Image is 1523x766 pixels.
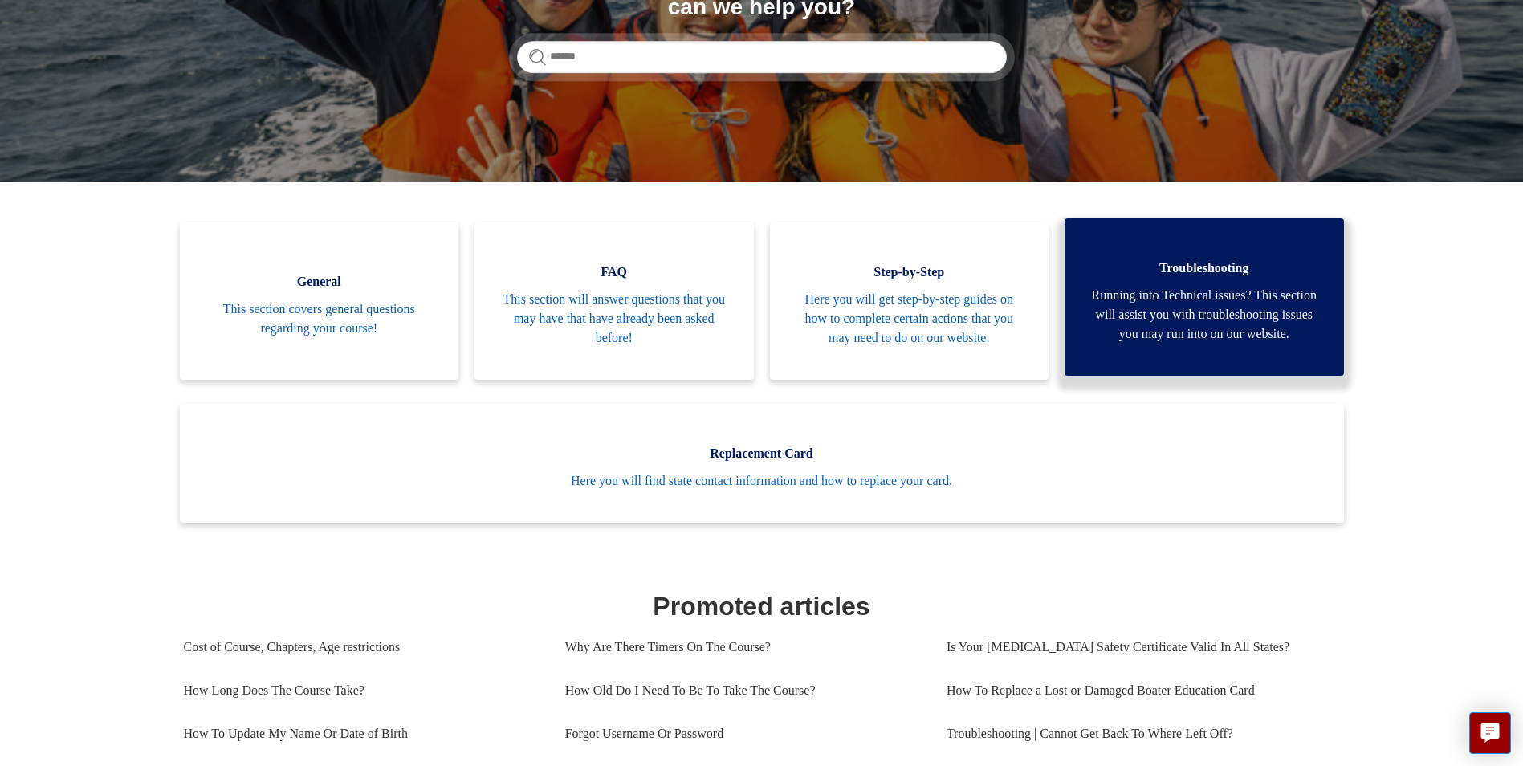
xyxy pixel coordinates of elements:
[947,669,1328,712] a: How To Replace a Lost or Damaged Boater Education Card
[184,587,1340,625] h1: Promoted articles
[180,404,1344,523] a: Replacement Card Here you will find state contact information and how to replace your card.
[204,444,1320,463] span: Replacement Card
[184,712,541,756] a: How To Update My Name Or Date of Birth
[565,712,922,756] a: Forgot Username Or Password
[1065,218,1344,376] a: Troubleshooting Running into Technical issues? This section will assist you with troubleshooting ...
[517,41,1007,73] input: Search
[770,222,1049,380] a: Step-by-Step Here you will get step-by-step guides on how to complete certain actions that you ma...
[204,471,1320,491] span: Here you will find state contact information and how to replace your card.
[1089,259,1320,278] span: Troubleshooting
[184,669,541,712] a: How Long Does The Course Take?
[947,712,1328,756] a: Troubleshooting | Cannot Get Back To Where Left Off?
[499,263,730,282] span: FAQ
[180,222,459,380] a: General This section covers general questions regarding your course!
[499,290,730,348] span: This section will answer questions that you may have that have already been asked before!
[474,222,754,380] a: FAQ This section will answer questions that you may have that have already been asked before!
[204,299,435,338] span: This section covers general questions regarding your course!
[794,263,1025,282] span: Step-by-Step
[204,272,435,291] span: General
[565,625,922,669] a: Why Are There Timers On The Course?
[184,625,541,669] a: Cost of Course, Chapters, Age restrictions
[1089,286,1320,344] span: Running into Technical issues? This section will assist you with troubleshooting issues you may r...
[794,290,1025,348] span: Here you will get step-by-step guides on how to complete certain actions that you may need to do ...
[1469,712,1511,754] button: Live chat
[947,625,1328,669] a: Is Your [MEDICAL_DATA] Safety Certificate Valid In All States?
[565,669,922,712] a: How Old Do I Need To Be To Take The Course?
